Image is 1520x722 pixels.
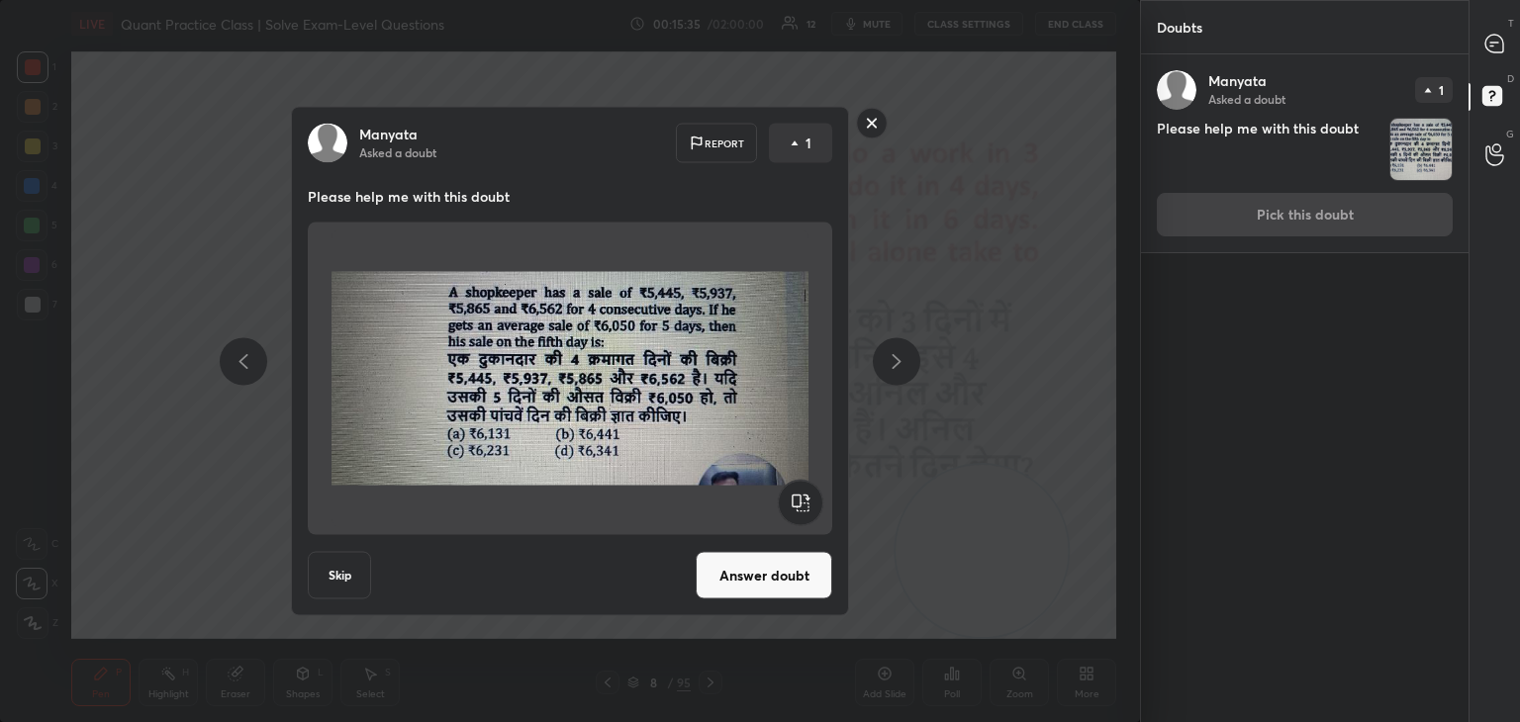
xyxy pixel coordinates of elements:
img: 175955325690M6XS.JPEG [332,230,808,527]
p: D [1507,71,1514,86]
p: Manyata [1208,73,1267,89]
p: Asked a doubt [1208,91,1285,107]
p: Please help me with this doubt [308,187,832,207]
button: Skip [308,552,371,599]
img: 175955325690M6XS.JPEG [1390,119,1452,180]
p: Manyata [359,127,418,142]
img: default.png [1157,70,1196,110]
p: T [1508,16,1514,31]
p: Doubts [1141,1,1218,53]
p: 1 [1439,84,1444,96]
button: Answer doubt [696,552,832,599]
p: G [1506,127,1514,141]
p: 1 [806,134,811,153]
h4: Please help me with this doubt [1157,118,1381,181]
img: default.png [308,124,347,163]
div: Report [676,124,757,163]
p: Asked a doubt [359,144,436,160]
